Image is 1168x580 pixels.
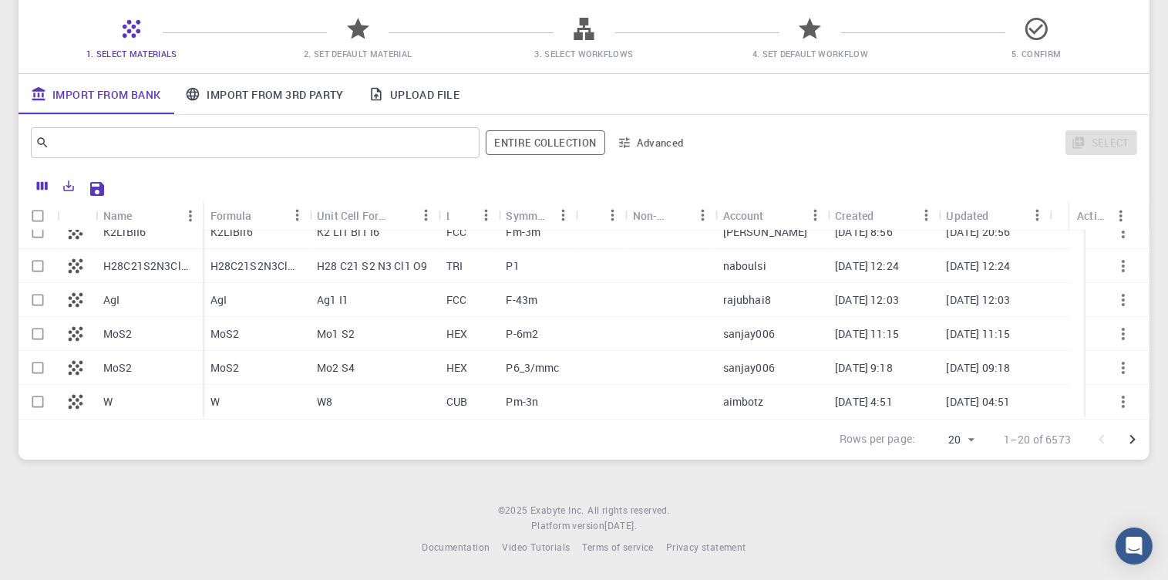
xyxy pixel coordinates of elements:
p: TRI [446,258,463,274]
div: Created [835,201,873,231]
button: Menu [550,203,575,228]
div: Actions [1069,201,1133,231]
button: Menu [414,203,439,228]
p: [DATE] 09:18 [947,360,1011,376]
p: H28C21S2N3ClO9 [210,258,302,274]
div: 20 [921,429,979,451]
button: Menu [803,203,827,228]
span: Video Tutorials [502,541,570,553]
p: [DATE] 12:03 [835,292,899,308]
span: © 2025 [498,503,530,518]
div: Formula [203,201,310,231]
div: Non-periodic [633,201,666,231]
span: 3. Select Workflows [535,48,634,59]
button: Sort [989,203,1014,228]
div: Actions [1077,201,1109,231]
span: Terms of service [582,541,653,553]
p: MoS2 [103,326,133,342]
a: Exabyte Inc. [530,503,584,518]
p: aimbotz [723,394,764,410]
p: naboulsi [723,258,766,274]
p: HEX [446,326,467,342]
p: H28C21S2N3ClO9 [103,258,195,274]
div: Name [103,201,133,231]
p: FCC [446,224,466,240]
div: Updated [947,201,989,231]
span: Platform version [531,518,604,534]
button: Entire collection [486,130,604,155]
button: Menu [601,203,625,228]
button: Sort [449,203,474,228]
a: Video Tutorials [502,540,570,555]
button: Menu [1025,203,1050,228]
p: MoS2 [210,326,240,342]
p: Ag1 I1 [317,292,348,308]
p: [DATE] 12:24 [947,258,1011,274]
p: P6_3/mmc [507,360,560,376]
p: [DATE] 12:24 [835,258,899,274]
a: Privacy statement [666,540,746,555]
div: Unit Cell Formula [309,201,439,231]
div: Non-periodic [625,201,715,231]
p: Mo2 S4 [317,360,355,376]
button: Menu [691,203,715,228]
span: 1. Select Materials [86,48,177,59]
a: Documentation [422,540,490,555]
p: [DATE] 8:56 [835,224,893,240]
div: Symmetry [499,201,576,231]
span: [DATE] . [604,519,637,531]
button: Sort [764,203,789,228]
a: Terms of service [582,540,653,555]
p: [DATE] 11:15 [947,326,1011,342]
p: Fm-3m [507,224,541,240]
div: Account [723,201,764,231]
div: Updated [939,201,1050,231]
div: Open Intercom Messenger [1116,528,1153,565]
div: Lattice [446,201,449,231]
div: Unit Cell Formula [317,201,389,231]
span: Support [31,11,86,25]
p: MoS2 [210,360,240,376]
span: Privacy statement [666,541,746,553]
button: Save Explorer Settings [82,174,113,204]
p: Rows per page: [840,431,915,449]
button: Sort [133,204,157,228]
p: HEX [446,360,467,376]
button: Sort [583,203,608,228]
span: 2. Set Default Material [304,48,412,59]
button: Sort [252,203,277,228]
p: Mo1 S2 [317,326,355,342]
a: [DATE]. [604,518,637,534]
button: Menu [1109,204,1133,228]
p: [DATE] 04:51 [947,394,1011,410]
div: Account [715,201,828,231]
button: Sort [873,203,898,228]
p: P-6m2 [507,326,539,342]
div: Formula [210,201,252,231]
p: [DATE] 20:56 [947,224,1011,240]
span: Documentation [422,541,490,553]
button: Sort [666,203,691,228]
div: Name [96,201,203,231]
p: FCC [446,292,466,308]
p: [DATE] 11:15 [835,326,899,342]
button: Go to next page [1117,424,1148,455]
button: Menu [178,204,203,228]
p: [DATE] 9:18 [835,360,893,376]
p: K2LiBiI6 [210,224,253,240]
p: P1 [507,258,520,274]
button: Columns [29,174,56,198]
div: Lattice [439,201,499,231]
span: Exabyte Inc. [530,504,584,516]
p: AgI [210,292,227,308]
p: [DATE] 12:03 [947,292,1011,308]
span: Filter throughout whole library including sets (folders) [486,130,604,155]
p: K2LiBiI6 [103,224,146,240]
p: [DATE] 4:51 [835,394,893,410]
p: rajubhai8 [723,292,771,308]
p: F-43m [507,292,538,308]
a: Import From Bank [19,74,173,114]
p: sanjay006 [723,360,775,376]
p: K2 Li1 Bi1 I6 [317,224,379,240]
div: Symmetry [507,201,551,231]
